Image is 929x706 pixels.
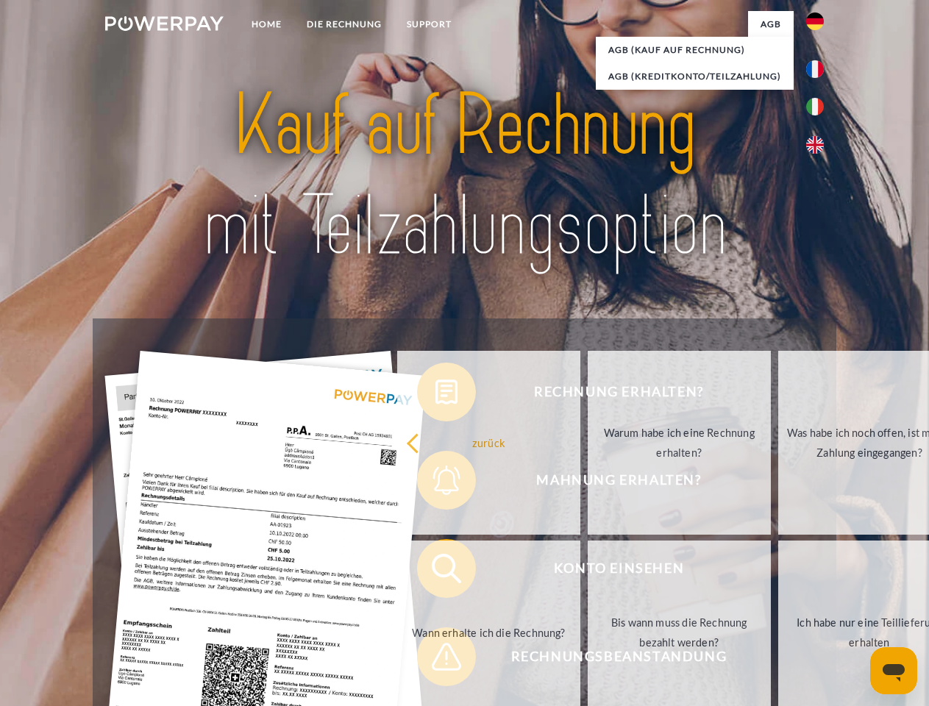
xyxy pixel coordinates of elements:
a: DIE RECHNUNG [294,11,394,38]
div: Wann erhalte ich die Rechnung? [406,622,572,642]
img: it [806,98,824,115]
img: fr [806,60,824,78]
div: zurück [406,432,572,452]
img: de [806,13,824,30]
a: SUPPORT [394,11,464,38]
a: Home [239,11,294,38]
a: AGB (Kreditkonto/Teilzahlung) [596,63,794,90]
div: Warum habe ich eine Rechnung erhalten? [597,423,762,463]
img: title-powerpay_de.svg [140,71,789,282]
img: logo-powerpay-white.svg [105,16,224,31]
a: AGB (Kauf auf Rechnung) [596,37,794,63]
div: Bis wann muss die Rechnung bezahlt werden? [597,613,762,652]
img: en [806,136,824,154]
iframe: Schaltfläche zum Öffnen des Messaging-Fensters [870,647,917,694]
a: agb [748,11,794,38]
